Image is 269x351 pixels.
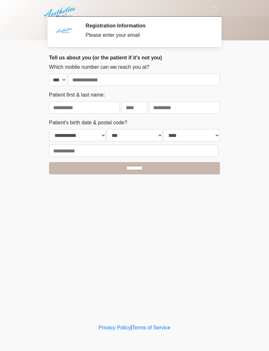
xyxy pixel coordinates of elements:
h2: Registration Information [85,23,210,29]
label: Which mobile number can we reach you at? [49,63,149,71]
img: Aesthetics by Emediate Cure Logo [43,5,78,20]
a: | [131,325,132,330]
img: Agent Avatar [54,23,73,42]
a: Privacy Policy [99,325,131,330]
label: Patient first & last name: [49,91,105,99]
div: Please enter your email [85,31,210,39]
a: Terms of Service [132,325,170,330]
label: Patient's birth date & postal code? [49,119,127,127]
h2: Tell us about you (or the patient if it's not you) [49,55,220,61]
